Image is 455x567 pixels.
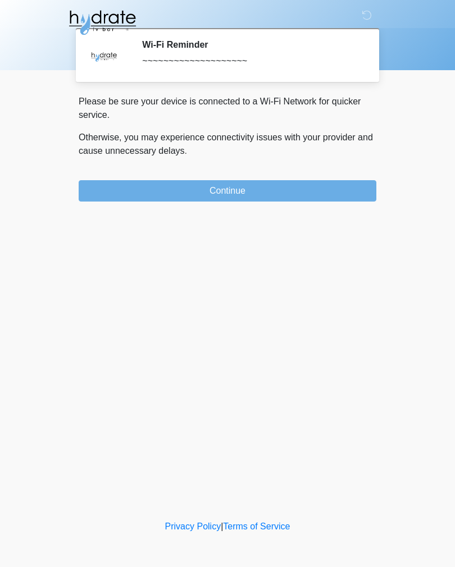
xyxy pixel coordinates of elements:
[223,522,290,531] a: Terms of Service
[87,39,121,73] img: Agent Avatar
[79,131,376,158] p: Otherwise, you may experience connectivity issues with your provider and cause unnecessary delays
[67,8,137,36] img: Hydrate IV Bar - Fort Collins Logo
[185,146,187,156] span: .
[79,180,376,202] button: Continue
[79,95,376,122] p: Please be sure your device is connected to a Wi-Fi Network for quicker service.
[165,522,221,531] a: Privacy Policy
[142,54,360,68] div: ~~~~~~~~~~~~~~~~~~~~
[221,522,223,531] a: |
